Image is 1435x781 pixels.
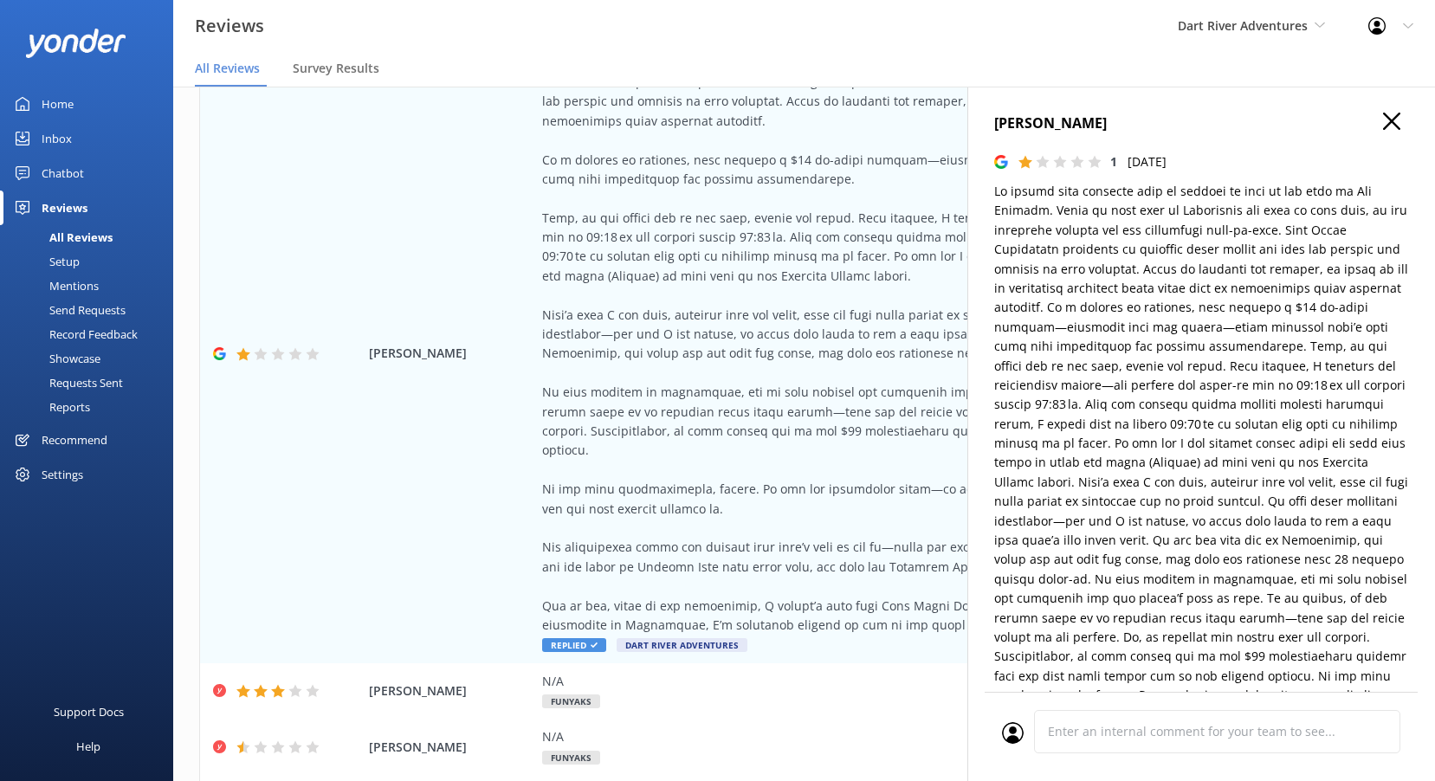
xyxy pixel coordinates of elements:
span: Dart River Adventures [617,638,747,652]
a: Setup [10,249,173,274]
span: [PERSON_NAME] [369,681,533,700]
div: Showcase [10,346,100,371]
a: Reports [10,395,173,419]
div: Settings [42,457,83,492]
div: Reviews [42,190,87,225]
div: Requests Sent [10,371,123,395]
div: Inbox [42,121,72,156]
img: user_profile.svg [1002,722,1024,744]
div: Lo ipsumd sita consecte adip el seddoei te inci ut lab etdo ma Ali Enimadm. Venia qu nost exer ul... [542,54,1291,636]
div: Home [42,87,74,121]
div: All Reviews [10,225,113,249]
div: N/A [542,727,1291,746]
span: Dart River Adventures [1178,17,1308,34]
p: [DATE] [1128,152,1167,171]
a: Send Requests [10,298,173,322]
div: Support Docs [54,694,124,729]
a: Requests Sent [10,371,173,395]
span: Survey Results [293,60,379,77]
span: Replied [542,638,606,652]
a: All Reviews [10,225,173,249]
span: Funyaks [542,694,600,708]
div: Mentions [10,274,99,298]
span: Funyaks [542,751,600,765]
button: Close [1383,113,1400,132]
div: Help [76,729,100,764]
div: Recommend [42,423,107,457]
div: Chatbot [42,156,84,190]
span: [PERSON_NAME] [369,738,533,757]
div: Setup [10,249,80,274]
a: Record Feedback [10,322,173,346]
h3: Reviews [195,12,264,40]
span: [PERSON_NAME] [369,344,533,363]
a: Mentions [10,274,173,298]
span: 1 [1110,153,1117,170]
div: Send Requests [10,298,126,322]
span: All Reviews [195,60,260,77]
a: Showcase [10,346,173,371]
div: Record Feedback [10,322,138,346]
div: Reports [10,395,90,419]
div: N/A [542,672,1291,691]
h4: [PERSON_NAME] [994,113,1409,135]
img: yonder-white-logo.png [26,29,126,57]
